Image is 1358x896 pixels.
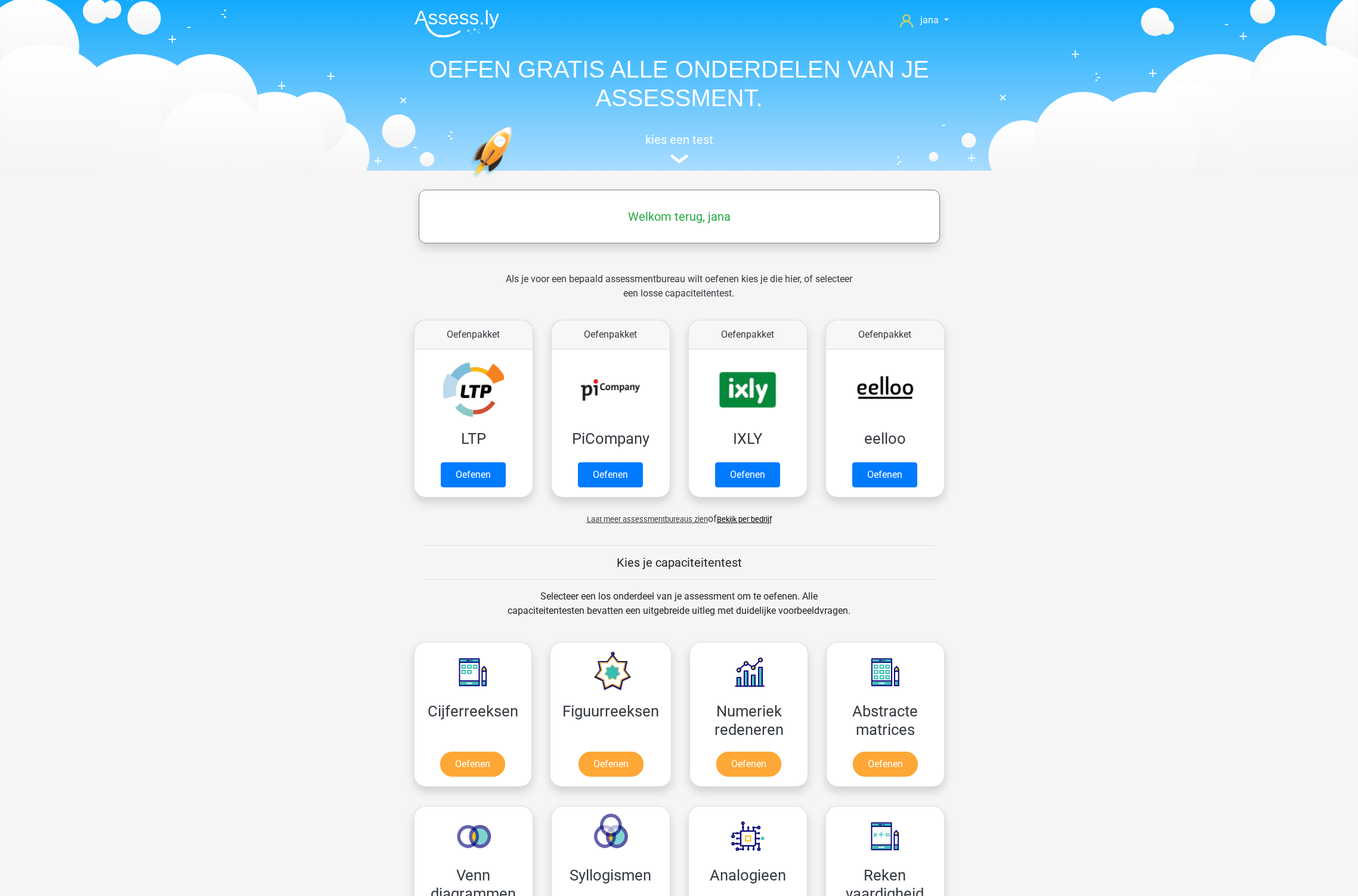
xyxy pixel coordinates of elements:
a: jana [895,13,953,27]
a: Oefenen [579,752,644,777]
a: Oefenen [716,752,781,777]
h1: OEFEN GRATIS ALLE ONDERDELEN VAN JE ASSESSMENT. [405,55,954,112]
div: Selecteer een los onderdeel van je assessment om te oefenen. Alle capaciteitentesten bevatten een... [496,589,862,632]
img: assessment [670,155,688,163]
img: oefenen [471,126,558,234]
span: jana [920,14,939,26]
a: Oefenen [440,752,505,777]
div: of [405,502,954,526]
a: Oefenen [441,462,506,487]
h5: kies een test [405,132,954,147]
a: Oefenen [715,462,780,487]
a: kies een test [405,132,954,164]
img: Assessly [414,10,499,38]
a: Oefenen [578,462,643,487]
span: Laat meer assessmentbureaus zien [587,515,708,524]
div: Als je voor een bepaald assessmentbureau wilt oefenen kies je die hier, of selecteer een losse ca... [496,272,862,315]
a: Oefenen [853,752,918,777]
h5: Kies je capaciteitentest [425,555,934,570]
h5: Welkom terug, jana [425,209,934,224]
a: Oefenen [852,462,917,487]
a: Bekijk per bedrijf [717,515,772,524]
